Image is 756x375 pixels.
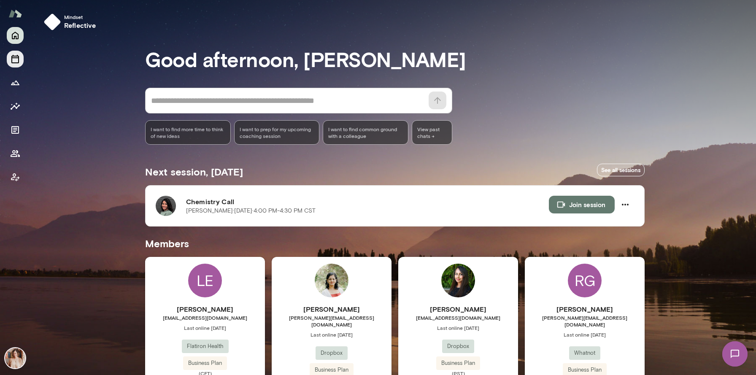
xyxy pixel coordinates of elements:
[398,314,518,321] span: [EMAIL_ADDRESS][DOMAIN_NAME]
[525,314,645,328] span: [PERSON_NAME][EMAIL_ADDRESS][DOMAIN_NAME]
[7,51,24,67] button: Sessions
[436,359,480,367] span: Business Plan
[182,342,229,351] span: Flatiron Health
[64,20,96,30] h6: reflective
[145,324,265,331] span: Last online [DATE]
[525,331,645,338] span: Last online [DATE]
[145,237,645,250] h5: Members
[234,120,320,145] div: I want to prep for my upcoming coaching session
[145,314,265,321] span: [EMAIL_ADDRESS][DOMAIN_NAME]
[272,331,391,338] span: Last online [DATE]
[310,366,354,374] span: Business Plan
[441,264,475,297] img: Harsha Aravindakshan
[145,304,265,314] h6: [PERSON_NAME]
[272,314,391,328] span: [PERSON_NAME][EMAIL_ADDRESS][DOMAIN_NAME]
[7,169,24,186] button: Client app
[145,47,645,71] h3: Good afternoon, [PERSON_NAME]
[7,98,24,115] button: Insights
[442,342,474,351] span: Dropbox
[315,264,348,297] img: Geetika Singh
[7,74,24,91] button: Growth Plan
[186,207,316,215] p: [PERSON_NAME] · [DATE] · 4:00 PM-4:30 PM CST
[549,196,615,213] button: Join session
[240,126,314,139] span: I want to prep for my upcoming coaching session
[412,120,452,145] span: View past chats ->
[8,5,22,22] img: Mento
[188,264,222,297] div: LE
[7,145,24,162] button: Members
[525,304,645,314] h6: [PERSON_NAME]
[145,120,231,145] div: I want to find more time to think of new ideas
[398,304,518,314] h6: [PERSON_NAME]
[5,348,25,368] img: Nancy Alsip
[563,366,607,374] span: Business Plan
[44,13,61,30] img: mindset
[597,164,645,177] a: See all sessions
[328,126,403,139] span: I want to find common ground with a colleague
[569,349,600,357] span: Whatnot
[145,165,243,178] h5: Next session, [DATE]
[316,349,348,357] span: Dropbox
[568,264,602,297] div: RG
[151,126,225,139] span: I want to find more time to think of new ideas
[272,304,391,314] h6: [PERSON_NAME]
[183,359,227,367] span: Business Plan
[40,10,103,34] button: Mindsetreflective
[7,27,24,44] button: Home
[7,121,24,138] button: Documents
[186,197,549,207] h6: Chemistry Call
[64,13,96,20] span: Mindset
[398,324,518,331] span: Last online [DATE]
[323,120,408,145] div: I want to find common ground with a colleague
